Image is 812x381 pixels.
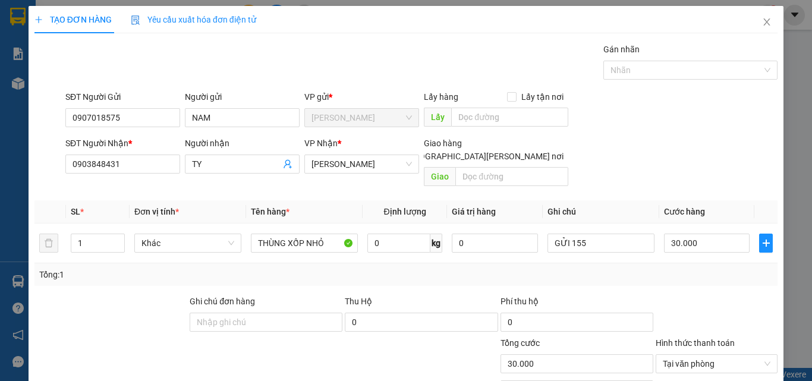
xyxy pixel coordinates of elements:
[304,90,419,103] div: VP gửi
[34,15,112,24] span: TẠO ĐƠN HÀNG
[251,207,289,216] span: Tên hàng
[543,200,659,223] th: Ghi chú
[190,313,342,332] input: Ghi chú đơn hàng
[452,234,537,253] input: 0
[424,92,458,102] span: Lấy hàng
[311,155,412,173] span: VP Phan Rang
[455,167,568,186] input: Dọc đường
[424,108,451,127] span: Lấy
[430,234,442,253] span: kg
[131,15,256,24] span: Yêu cầu xuất hóa đơn điện tử
[131,15,140,25] img: icon
[65,137,180,150] div: SĐT Người Nhận
[383,207,426,216] span: Định lượng
[451,108,568,127] input: Dọc đường
[311,109,412,127] span: Hồ Chí Minh
[304,138,338,148] span: VP Nhận
[452,207,496,216] span: Giá trị hàng
[424,167,455,186] span: Giao
[656,338,735,348] label: Hình thức thanh toán
[501,295,653,313] div: Phí thu hộ
[663,355,770,373] span: Tại văn phòng
[39,268,314,281] div: Tổng: 1
[664,207,705,216] span: Cước hàng
[424,138,462,148] span: Giao hàng
[65,90,180,103] div: SĐT Người Gửi
[34,15,43,24] span: plus
[251,234,358,253] input: VD: Bàn, Ghế
[185,90,300,103] div: Người gửi
[547,234,654,253] input: Ghi Chú
[283,159,292,169] span: user-add
[185,137,300,150] div: Người nhận
[517,90,568,103] span: Lấy tận nơi
[760,238,772,248] span: plus
[345,297,372,306] span: Thu Hộ
[762,17,772,27] span: close
[401,150,568,163] span: [GEOGRAPHIC_DATA][PERSON_NAME] nơi
[750,6,783,39] button: Close
[134,207,179,216] span: Đơn vị tính
[141,234,234,252] span: Khác
[71,207,80,216] span: SL
[759,234,773,253] button: plus
[190,297,255,306] label: Ghi chú đơn hàng
[603,45,640,54] label: Gán nhãn
[501,338,540,348] span: Tổng cước
[39,234,58,253] button: delete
